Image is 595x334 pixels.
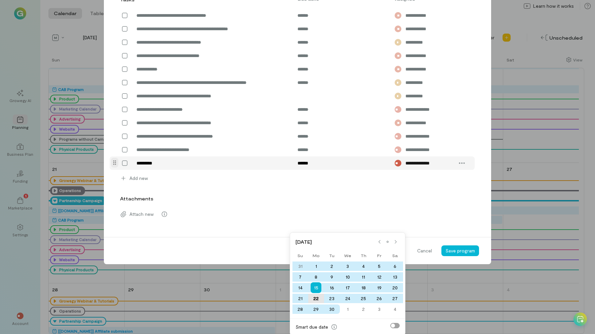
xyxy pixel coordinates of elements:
[292,283,308,292] div: 14
[308,261,324,271] div: Choose Monday, September 1st, 2025
[120,195,153,202] label: Attachments
[324,283,340,292] div: 16
[356,261,371,271] div: Choose Thursday, September 4th, 2025
[129,175,148,182] span: Add new
[295,239,375,245] span: [DATE]
[340,261,356,271] div: Choose Wednesday, September 3rd, 2025
[371,261,387,271] div: Choose Friday, September 5th, 2025
[292,294,308,303] div: 21
[356,294,371,303] div: 25
[292,261,403,315] div: month 2025-09
[340,251,356,260] div: We
[292,283,308,292] div: Choose Sunday, September 14th, 2025
[311,282,321,293] div: 15
[340,283,356,292] div: 17
[340,294,356,303] div: 24
[356,294,371,303] div: Choose Thursday, September 25th, 2025
[387,294,403,303] div: 27
[324,251,340,260] div: Tu
[324,272,340,282] div: 9
[340,272,356,282] div: 10
[308,272,324,282] div: 8
[308,251,324,260] div: Mo
[356,251,371,260] div: Th
[371,251,387,260] div: Fr
[387,251,403,260] div: Sa
[371,261,387,271] div: 5
[387,283,403,292] div: Choose Saturday, September 20th, 2025
[308,304,324,314] div: 29
[417,247,432,254] span: Cancel
[356,304,371,314] div: Choose Thursday, October 2nd, 2025
[387,304,403,314] div: 4
[324,272,340,282] div: Choose Tuesday, September 9th, 2025
[356,283,371,292] div: Choose Thursday, September 18th, 2025
[387,261,403,271] div: Choose Saturday, September 6th, 2025
[356,304,371,314] div: 2
[371,283,387,292] div: 19
[340,304,356,314] div: Choose Wednesday, October 1st, 2025
[292,251,308,260] div: Su
[356,272,371,282] div: Choose Thursday, September 11th, 2025
[116,207,479,221] div: Attach new
[292,261,308,271] div: 31
[371,272,387,282] div: 12
[295,324,328,330] div: Smart due date
[308,294,324,303] div: 22
[387,294,403,303] div: Choose Saturday, September 27th, 2025
[324,304,340,314] div: Choose Tuesday, September 30th, 2025
[308,261,324,271] div: 1
[292,304,308,314] div: Choose Sunday, September 28th, 2025
[324,283,340,292] div: Choose Tuesday, September 16th, 2025
[292,304,308,314] div: 28
[308,283,324,292] div: Choose Monday, September 15th, 2025
[308,304,324,314] div: Choose Monday, September 29th, 2025
[356,283,371,292] div: 18
[340,261,356,271] div: 3
[340,304,356,314] div: 1
[371,304,387,314] div: Choose Friday, October 3rd, 2025
[292,272,308,282] div: Choose Sunday, September 7th, 2025
[371,283,387,292] div: Choose Friday, September 19th, 2025
[371,294,387,303] div: 26
[329,322,340,332] button: Smart due date
[292,272,308,282] div: 7
[371,304,387,314] div: 3
[445,248,475,253] span: Save program
[292,294,308,303] div: Choose Sunday, September 21st, 2025
[387,304,403,314] div: Choose Saturday, October 4th, 2025
[340,283,356,292] div: Choose Wednesday, September 17th, 2025
[129,211,154,218] span: Attach new
[324,294,340,303] div: Choose Tuesday, September 23rd, 2025
[356,272,371,282] div: 11
[324,261,340,271] div: Choose Tuesday, September 2nd, 2025
[324,304,340,314] div: 30
[308,272,324,282] div: Choose Monday, September 8th, 2025
[371,272,387,282] div: Choose Friday, September 12th, 2025
[387,283,403,292] div: 20
[340,272,356,282] div: Choose Wednesday, September 10th, 2025
[356,261,371,271] div: 4
[308,294,324,303] div: Choose Monday, September 22nd, 2025
[387,261,403,271] div: 6
[441,245,479,256] button: Save program
[387,272,403,282] div: 13
[340,294,356,303] div: Choose Wednesday, September 24th, 2025
[292,261,308,271] div: Choose Sunday, August 31st, 2025
[324,261,340,271] div: 2
[324,294,340,303] div: 23
[371,294,387,303] div: Choose Friday, September 26th, 2025
[387,272,403,282] div: Choose Saturday, September 13th, 2025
